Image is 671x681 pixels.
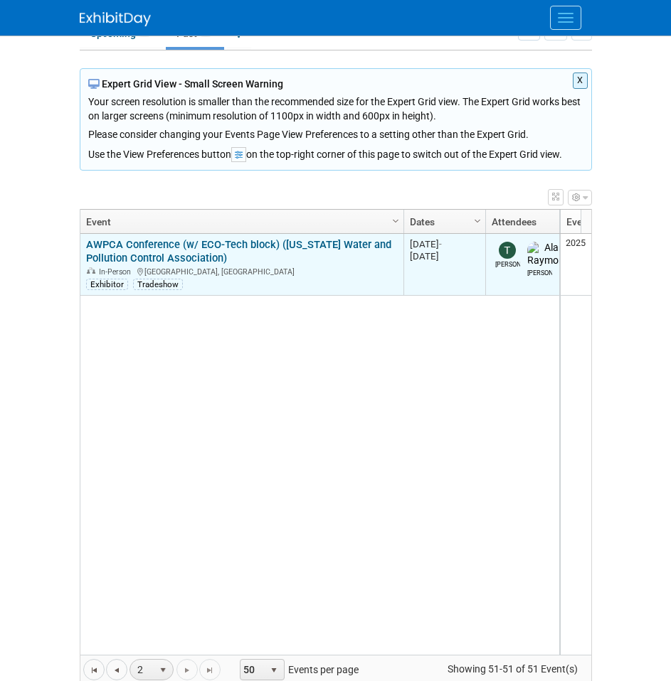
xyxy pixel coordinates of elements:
[527,267,552,278] div: Alan Raymond
[495,259,520,269] div: Tod Green
[434,659,591,679] span: Showing 51-51 of 51 Event(s)
[388,210,403,231] a: Column Settings
[176,659,198,680] a: Go to the next page
[199,659,221,680] a: Go to the last page
[88,123,583,141] div: Please consider changing your Events Page View Preferences to a setting other than the Expert Grid.
[86,265,397,277] div: [GEOGRAPHIC_DATA], [GEOGRAPHIC_DATA]
[268,665,280,676] span: select
[410,238,479,250] div: [DATE]
[80,12,151,26] img: ExhibitDay
[83,659,105,680] a: Go to the first page
[87,267,95,274] img: In-Person Event
[86,210,394,234] a: Event
[439,239,442,250] span: -
[561,234,625,296] td: 2025
[390,215,401,227] span: Column Settings
[88,91,583,141] div: Your screen resolution is smaller than the recommended size for the Expert Grid view. The Expert ...
[492,210,618,234] a: Attendees
[204,665,216,676] span: Go to the last page
[88,665,100,676] span: Go to the first page
[410,250,479,262] div: [DATE]
[410,210,476,234] a: Dates
[86,238,391,264] a: AWPCA Conference (w/ ECO-Tech block) ([US_STATE] Water and Pollution Control Association)
[88,141,583,162] div: Use the View Preferences button on the top-right corner of this page to switch out of the Expert ...
[86,279,128,290] div: Exhibitor
[106,659,127,680] a: Go to the previous page
[550,6,581,30] button: Menu
[566,210,616,234] a: Event Year
[111,665,122,676] span: Go to the previous page
[499,242,516,259] img: Tod Green
[527,242,570,267] img: Alan Raymond
[573,73,588,89] button: X
[130,659,174,680] span: 2
[88,77,583,91] div: Expert Grid View - Small Screen Warning
[470,210,485,231] a: Column Settings
[241,660,265,680] span: 50
[472,215,483,227] span: Column Settings
[99,267,135,277] span: In-Person
[133,279,183,290] div: Tradeshow
[181,665,193,676] span: Go to the next page
[221,659,373,680] span: Events per page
